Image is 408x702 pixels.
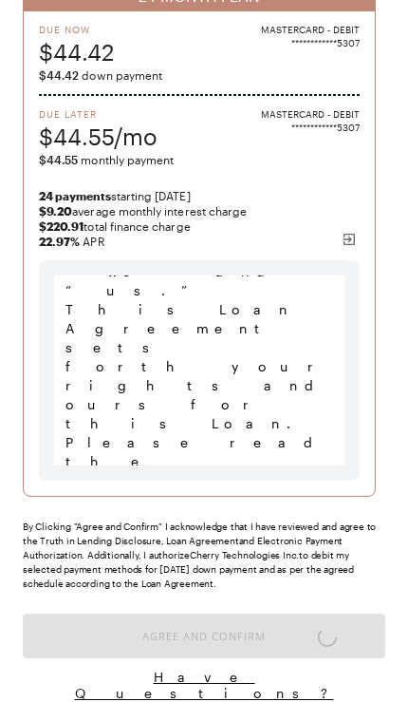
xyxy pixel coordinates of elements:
img: svg%3e [342,232,357,247]
span: starting [DATE] [39,188,360,203]
span: $44.42 [39,36,114,67]
span: monthly payment [39,152,360,167]
span: MASTERCARD - DEBIT [261,23,360,36]
div: By Clicking "Agree and Confirm" I acknowledge that I have reviewed and agree to the Truth in Lend... [23,520,385,591]
span: $44.55/mo [39,121,158,152]
span: $44.42 [39,68,79,82]
span: total finance charge [39,218,360,234]
b: 22.97 % [39,235,80,248]
span: $44.55 [39,153,78,166]
button: Agree and Confirm [23,614,385,658]
span: down payment [39,67,360,83]
span: average monthly interest charge [39,203,360,218]
span: Due Later [39,107,158,121]
span: APR [39,234,360,249]
button: Have Questions? [23,668,385,702]
strong: $220.91 [39,219,83,233]
span: MASTERCARD - DEBIT [261,107,360,121]
span: Due Now [39,23,114,36]
strong: 24 payments [39,189,111,202]
strong: $9.20 [39,204,72,218]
